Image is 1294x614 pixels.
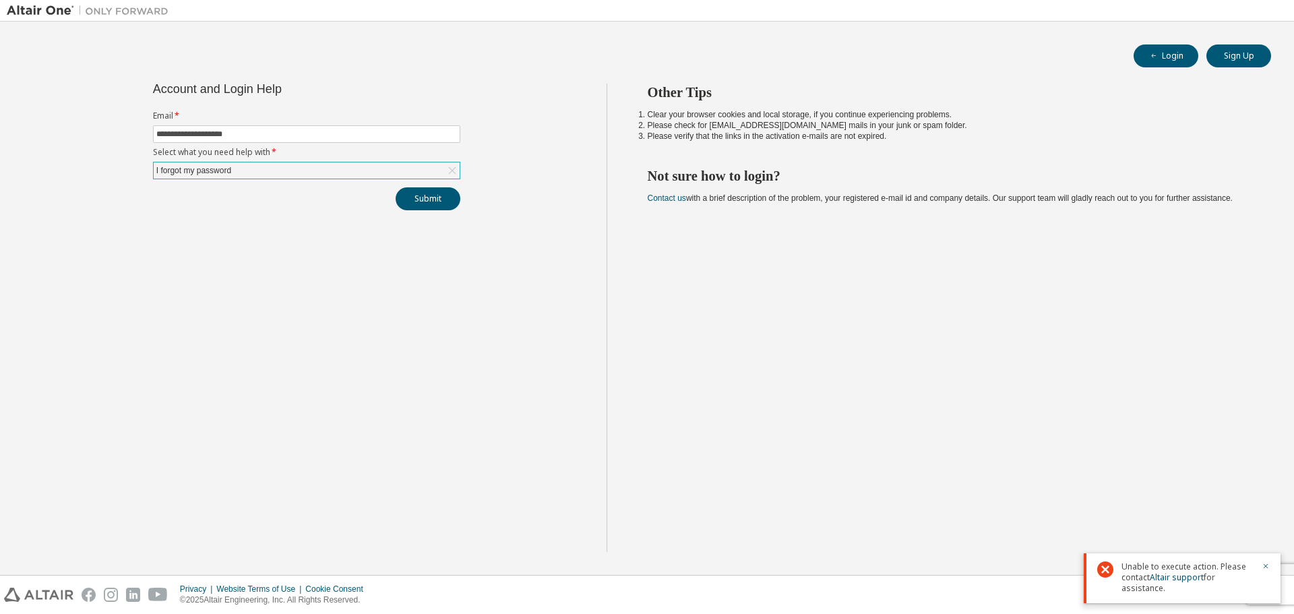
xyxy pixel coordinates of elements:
[396,187,460,210] button: Submit
[1150,572,1204,583] a: Altair support
[1121,561,1254,594] span: Unable to execute action. Please contact for assistance.
[1206,44,1271,67] button: Sign Up
[154,163,233,178] div: I forgot my password
[648,193,686,203] a: Contact us
[305,584,371,594] div: Cookie Consent
[153,147,460,158] label: Select what you need help with
[1134,44,1198,67] button: Login
[648,193,1233,203] span: with a brief description of the problem, your registered e-mail id and company details. Our suppo...
[126,588,140,602] img: linkedin.svg
[4,588,73,602] img: altair_logo.svg
[104,588,118,602] img: instagram.svg
[648,120,1247,131] li: Please check for [EMAIL_ADDRESS][DOMAIN_NAME] mails in your junk or spam folder.
[153,84,399,94] div: Account and Login Help
[648,167,1247,185] h2: Not sure how to login?
[82,588,96,602] img: facebook.svg
[153,111,460,121] label: Email
[180,584,216,594] div: Privacy
[648,84,1247,101] h2: Other Tips
[148,588,168,602] img: youtube.svg
[180,594,371,606] p: © 2025 Altair Engineering, Inc. All Rights Reserved.
[216,584,305,594] div: Website Terms of Use
[648,109,1247,120] li: Clear your browser cookies and local storage, if you continue experiencing problems.
[7,4,175,18] img: Altair One
[154,162,460,179] div: I forgot my password
[648,131,1247,142] li: Please verify that the links in the activation e-mails are not expired.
